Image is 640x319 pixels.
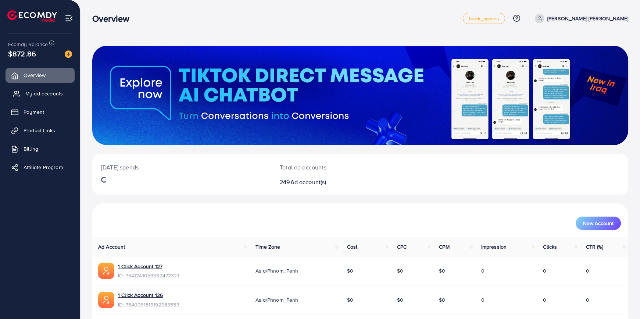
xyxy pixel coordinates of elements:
[397,267,403,274] span: $0
[24,108,44,116] span: Payment
[7,10,57,22] img: logo
[439,243,449,250] span: CPM
[532,14,628,23] a: [PERSON_NAME] [PERSON_NAME]
[586,296,589,304] span: 0
[25,90,63,97] span: My ad accounts
[609,286,634,313] iframe: Chat
[24,71,46,79] span: Overview
[6,141,75,156] a: Billing
[65,50,72,58] img: image
[92,13,135,24] h3: Overview
[543,267,546,274] span: 0
[576,217,621,230] button: New Account
[24,164,63,171] span: Affiliate Program
[98,263,114,279] img: ic-ads-acc.e4c84228.svg
[8,41,48,48] span: Ecomdy Balance
[280,179,396,186] h2: 249
[347,267,353,274] span: $0
[481,267,485,274] span: 0
[439,296,445,304] span: $0
[463,13,505,24] a: black_agency
[98,292,114,308] img: ic-ads-acc.e4c84228.svg
[65,14,73,22] img: menu
[98,243,125,250] span: Ad Account
[347,296,353,304] span: $0
[290,178,326,186] span: Ad account(s)
[8,48,36,59] span: $872.86
[6,123,75,138] a: Product Links
[118,263,179,270] a: 1 Click Account 127
[439,267,445,274] span: $0
[24,145,38,153] span: Billing
[469,16,499,21] span: black_agency
[6,160,75,175] a: Affiliate Program
[397,243,407,250] span: CPC
[101,163,262,172] p: [DATE] spends
[586,243,603,250] span: CTR (%)
[543,296,546,304] span: 0
[255,243,280,250] span: Time Zone
[6,68,75,83] a: Overview
[347,243,357,250] span: Cost
[118,291,179,299] a: 1 Click Account 126
[583,221,614,226] span: New Account
[481,296,485,304] span: 0
[118,272,179,279] span: ID: 7541241059532472321
[280,163,396,172] p: Total ad accounts
[118,301,179,308] span: ID: 7540961819192983553
[255,267,298,274] span: Asia/Phnom_Penh
[24,127,55,134] span: Product Links
[543,243,557,250] span: Clicks
[586,267,589,274] span: 0
[397,296,403,304] span: $0
[547,14,628,23] p: [PERSON_NAME] [PERSON_NAME]
[6,86,75,101] a: My ad accounts
[481,243,507,250] span: Impression
[255,296,298,304] span: Asia/Phnom_Penh
[6,105,75,119] a: Payment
